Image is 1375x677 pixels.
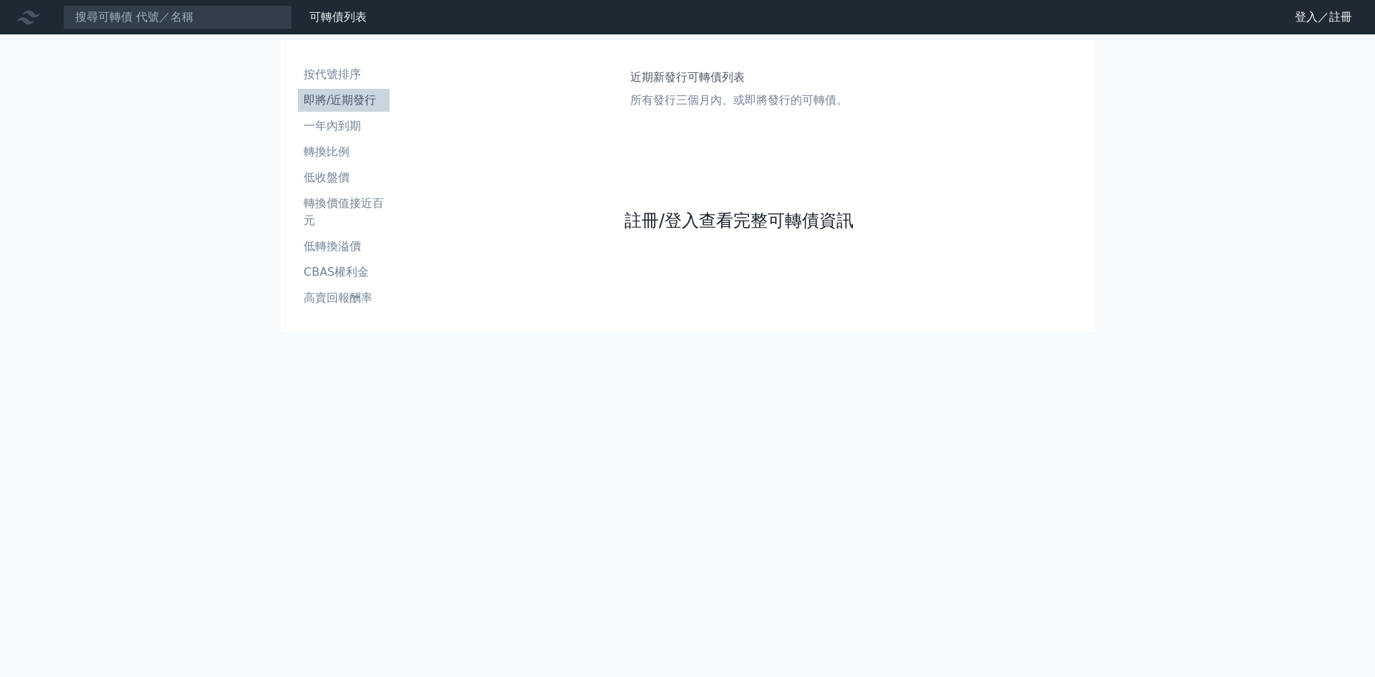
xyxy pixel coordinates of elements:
[298,63,390,86] a: 按代號排序
[298,264,390,281] li: CBAS權利金
[630,69,848,86] h1: 近期新發行可轉債列表
[298,169,390,186] li: 低收盤價
[309,10,367,24] a: 可轉債列表
[298,195,390,229] li: 轉換價值接近百元
[1283,6,1364,29] a: 登入／註冊
[298,238,390,255] li: 低轉換溢價
[298,261,390,284] a: CBAS權利金
[298,92,390,109] li: 即將/近期發行
[624,209,854,232] a: 註冊/登入查看完整可轉債資訊
[298,143,390,160] li: 轉換比例
[298,66,390,83] li: 按代號排序
[298,192,390,232] a: 轉換價值接近百元
[298,89,390,112] a: 即將/近期發行
[298,235,390,258] a: 低轉換溢價
[63,5,292,29] input: 搜尋可轉債 代號／名稱
[298,289,390,307] li: 高賣回報酬率
[298,117,390,135] li: 一年內到期
[298,115,390,138] a: 一年內到期
[298,140,390,163] a: 轉換比例
[630,92,848,109] p: 所有發行三個月內、或即將發行的可轉債。
[298,287,390,309] a: 高賣回報酬率
[298,166,390,189] a: 低收盤價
